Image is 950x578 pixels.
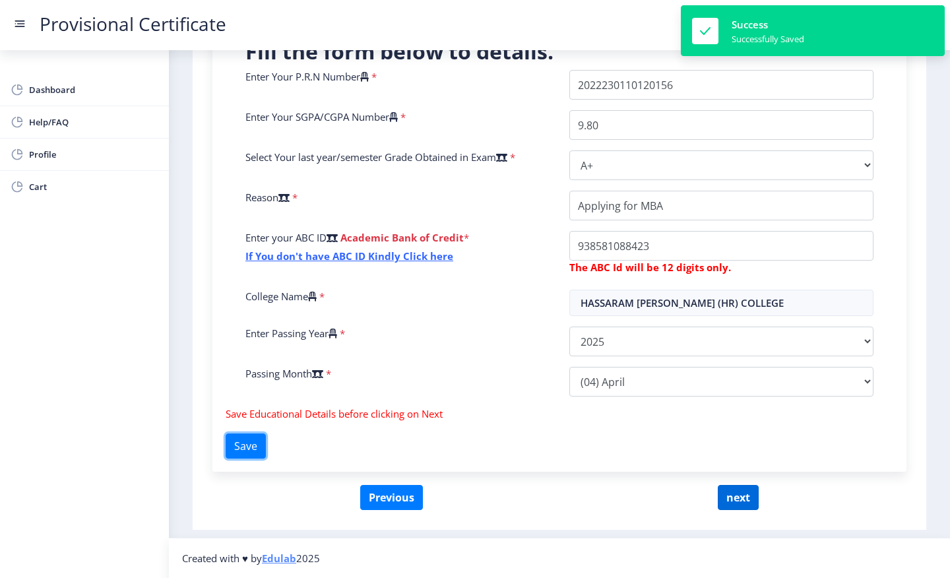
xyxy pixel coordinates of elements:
button: Save [226,434,266,459]
label: Enter your ABC ID [245,231,338,244]
label: College Name [245,290,317,303]
input: Grade Point [569,110,873,140]
h2: Fill the form below to details. [245,38,873,65]
a: If You don't have ABC ID Kindly Click here [245,249,453,263]
label: Reason [245,191,290,204]
label: Enter Passing Year [245,327,337,340]
label: Enter Your P.R.N Number [245,70,369,83]
span: Profile [29,146,158,162]
input: P.R.N Number [569,70,873,100]
b: The ABC Id will be 12 digits only. [569,261,731,274]
b: Academic Bank of Credit [340,231,464,244]
label: Enter Your SGPA/CGPA Number [245,110,398,123]
span: Created with ♥ by 2025 [182,552,320,565]
a: Provisional Certificate [26,17,239,31]
button: next [718,485,759,510]
input: Select College Name [569,290,873,316]
span: Cart [29,179,158,195]
button: Previous [360,485,423,510]
label: Select Your last year/semester Grade Obtained in Exam [245,150,507,164]
input: Reason [569,191,873,220]
span: Help/FAQ [29,114,158,130]
a: Edulab [262,552,296,565]
span: Success [732,18,768,31]
span: Save Educational Details before clicking on Next [226,407,443,420]
label: Passing Month [245,367,323,380]
div: Successfully Saved [732,33,804,45]
input: ABC ID [569,231,873,261]
span: Dashboard [29,82,158,98]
